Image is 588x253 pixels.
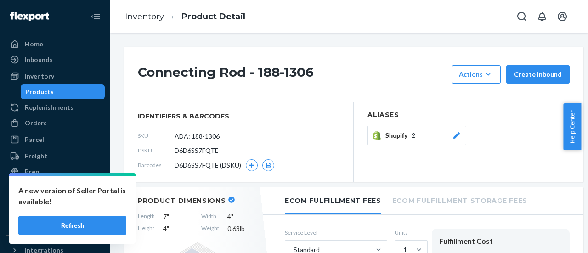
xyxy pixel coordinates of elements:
span: " [231,213,233,220]
li: Ecom Fulfillment Fees [285,187,381,214]
span: Length [138,212,155,221]
a: Billing [6,213,105,228]
h2: Aliases [367,112,570,118]
a: Orders [6,116,105,130]
a: Inbounds [6,52,105,67]
span: D6D6SS7FQTE [175,146,219,155]
button: Actions [452,65,501,84]
h1: Connecting Rod - 188-1306 [138,65,447,84]
p: A new version of Seller Portal is available! [18,185,126,207]
button: Shopify2 [367,126,466,145]
span: 2 [412,131,415,140]
div: Prep [25,167,39,176]
button: Help Center [563,103,581,150]
button: Close Navigation [86,7,105,26]
label: Service Level [285,229,387,236]
img: Flexport logo [10,12,49,21]
span: 4 [227,212,257,221]
a: Replenishments [6,100,105,115]
a: Products [21,84,105,99]
a: Prep [6,164,105,179]
span: identifiers & barcodes [138,112,339,121]
a: Parcel [6,132,105,147]
label: Units [395,229,424,236]
span: " [167,225,169,232]
div: Fulfillment Cost [439,236,562,247]
div: Replenishments [25,103,73,112]
div: Products [25,87,54,96]
a: Inventory [6,69,105,84]
span: 4 [163,224,193,233]
span: 0.63 lb [227,224,257,233]
a: Reporting [6,197,105,211]
div: Home [25,39,43,49]
span: Height [138,224,155,233]
div: Actions [459,70,494,79]
div: Freight [25,152,47,161]
span: D6D6SS7FQTE (DSKU) [175,161,241,170]
a: Freight [6,149,105,163]
div: Inventory [25,72,54,81]
a: Home [6,37,105,51]
span: Barcodes [138,161,175,169]
button: Open notifications [533,7,551,26]
span: DSKU [138,146,175,154]
div: Orders [25,118,47,128]
span: Shopify [385,131,412,140]
button: Refresh [18,216,126,235]
div: Parcel [25,135,44,144]
span: Width [201,212,219,221]
h2: Product Dimensions [138,197,226,205]
span: " [167,213,169,220]
a: Returns [6,180,105,195]
button: Open account menu [553,7,571,26]
span: SKU [138,132,175,140]
li: Ecom Fulfillment Storage Fees [392,187,527,213]
span: Weight [201,224,219,233]
ol: breadcrumbs [118,3,253,30]
div: Inbounds [25,55,53,64]
a: Product Detail [181,11,245,22]
a: Inventory [125,11,164,22]
span: 7 [163,212,193,221]
button: Create inbound [506,65,570,84]
button: Open Search Box [513,7,531,26]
